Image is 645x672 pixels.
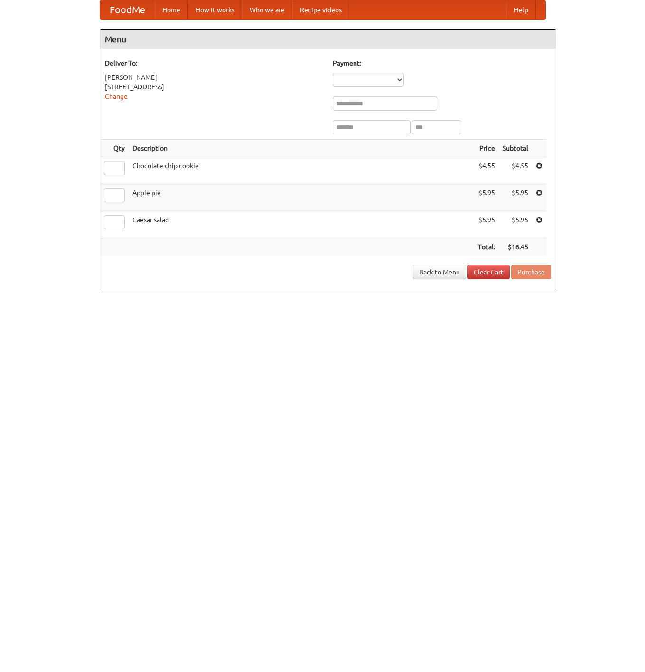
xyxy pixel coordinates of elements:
[129,211,474,238] td: Caesar salad
[105,93,128,100] a: Change
[188,0,242,19] a: How it works
[474,238,499,256] th: Total:
[242,0,292,19] a: Who we are
[499,140,532,157] th: Subtotal
[413,265,466,279] a: Back to Menu
[511,265,551,279] button: Purchase
[499,238,532,256] th: $16.45
[100,30,556,49] h4: Menu
[129,140,474,157] th: Description
[105,82,323,92] div: [STREET_ADDRESS]
[467,265,510,279] a: Clear Cart
[105,58,323,68] h5: Deliver To:
[474,184,499,211] td: $5.95
[129,184,474,211] td: Apple pie
[474,140,499,157] th: Price
[499,211,532,238] td: $5.95
[333,58,551,68] h5: Payment:
[474,157,499,184] td: $4.55
[292,0,349,19] a: Recipe videos
[499,157,532,184] td: $4.55
[100,0,155,19] a: FoodMe
[474,211,499,238] td: $5.95
[499,184,532,211] td: $5.95
[100,140,129,157] th: Qty
[155,0,188,19] a: Home
[129,157,474,184] td: Chocolate chip cookie
[506,0,536,19] a: Help
[105,73,323,82] div: [PERSON_NAME]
